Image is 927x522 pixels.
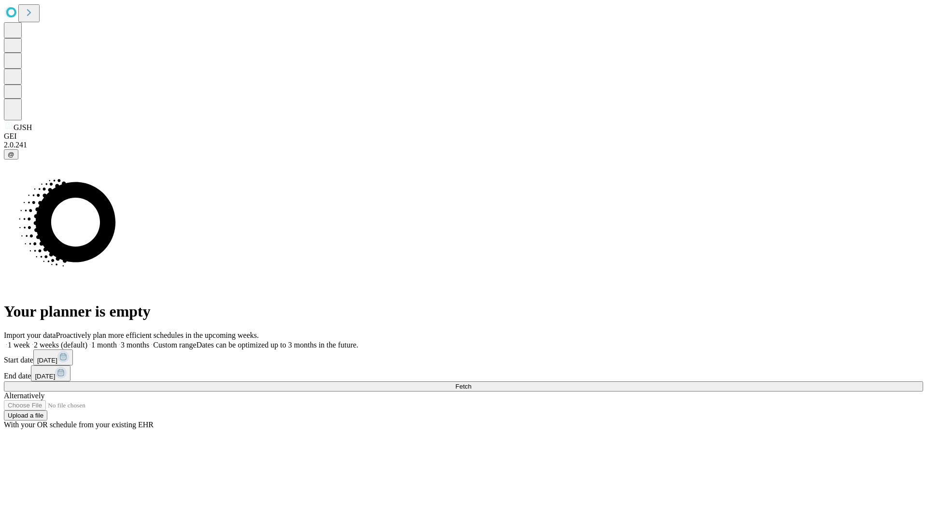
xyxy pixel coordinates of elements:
span: 1 week [8,341,30,349]
h1: Your planner is empty [4,303,923,320]
div: End date [4,365,923,381]
span: GJSH [14,123,32,131]
span: [DATE] [37,357,57,364]
span: Alternatively [4,391,44,400]
span: 1 month [91,341,117,349]
span: 2 weeks (default) [34,341,87,349]
button: @ [4,149,18,159]
span: 3 months [121,341,149,349]
button: Fetch [4,381,923,391]
button: [DATE] [31,365,70,381]
span: Import your data [4,331,56,339]
span: Custom range [153,341,196,349]
span: @ [8,151,14,158]
span: [DATE] [35,373,55,380]
div: Start date [4,349,923,365]
button: [DATE] [33,349,73,365]
span: Proactively plan more efficient schedules in the upcoming weeks. [56,331,259,339]
button: Upload a file [4,410,47,420]
div: 2.0.241 [4,141,923,149]
span: With your OR schedule from your existing EHR [4,420,154,429]
span: Fetch [455,383,471,390]
div: GEI [4,132,923,141]
span: Dates can be optimized up to 3 months in the future. [197,341,358,349]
